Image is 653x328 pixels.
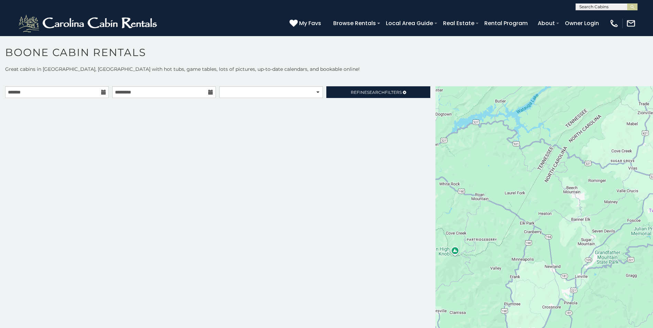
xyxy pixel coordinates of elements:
img: White-1-2.png [17,13,160,34]
a: Owner Login [561,17,602,29]
a: Real Estate [440,17,478,29]
a: RefineSearchFilters [326,86,430,98]
a: Local Area Guide [382,17,436,29]
span: Refine Filters [351,90,402,95]
img: phone-regular-white.png [609,19,619,28]
a: Browse Rentals [330,17,379,29]
a: Rental Program [481,17,531,29]
a: My Favs [289,19,323,28]
span: My Favs [299,19,321,28]
a: About [534,17,558,29]
img: mail-regular-white.png [626,19,636,28]
span: Search [367,90,385,95]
